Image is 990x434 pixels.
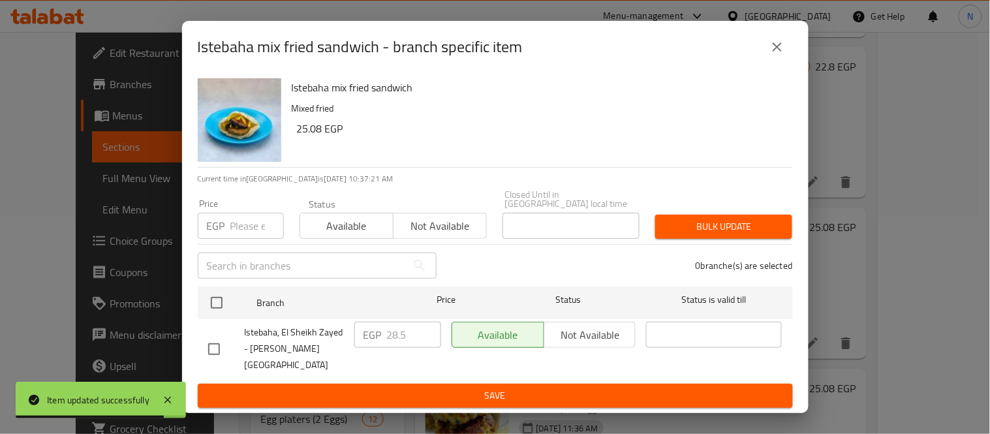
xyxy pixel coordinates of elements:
[762,31,793,63] button: close
[245,324,344,373] span: Istebaha, El Sheikh Zayed - [PERSON_NAME][GEOGRAPHIC_DATA]
[297,119,782,138] h6: 25.08 EGP
[646,292,782,308] span: Status is valid till
[387,322,441,348] input: Please enter price
[198,37,523,57] h2: Istebaha mix fried sandwich - branch specific item
[305,217,388,236] span: Available
[500,292,636,308] span: Status
[292,101,782,117] p: Mixed fried
[300,213,394,239] button: Available
[364,327,382,343] p: EGP
[403,292,489,308] span: Price
[655,215,792,239] button: Bulk update
[256,295,392,311] span: Branch
[198,384,793,408] button: Save
[198,78,281,162] img: Istebaha mix fried sandwich
[393,213,487,239] button: Not available
[207,218,225,234] p: EGP
[198,173,793,185] p: Current time in [GEOGRAPHIC_DATA] is [DATE] 10:37:21 AM
[208,388,782,404] span: Save
[230,213,284,239] input: Please enter price
[198,253,407,279] input: Search in branches
[696,259,793,272] p: 0 branche(s) are selected
[666,219,782,235] span: Bulk update
[47,393,149,407] div: Item updated successfully
[292,78,782,97] h6: Istebaha mix fried sandwich
[399,217,482,236] span: Not available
